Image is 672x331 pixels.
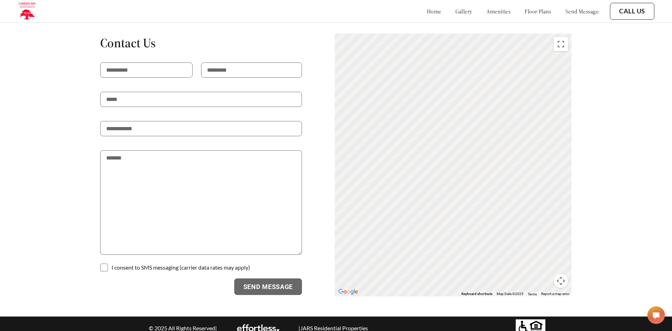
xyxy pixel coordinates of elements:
[528,292,537,296] a: Terms
[486,8,511,15] a: amenities
[541,292,569,296] a: Report a map error
[610,3,654,20] button: Call Us
[497,292,523,296] span: Map Data ©2025
[234,278,302,295] button: Send Message
[100,35,302,51] h1: Contact Us
[554,274,568,288] button: Map camera controls
[337,287,360,296] a: Open this area in Google Maps (opens a new window)
[18,2,36,21] img: camden_logo.png
[565,8,599,15] a: send message
[525,8,551,15] a: floor plans
[461,291,492,296] button: Keyboard shortcuts
[619,7,645,15] a: Call Us
[427,8,441,15] a: home
[455,8,472,15] a: gallery
[337,287,360,296] img: Google
[554,37,568,51] button: Toggle fullscreen view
